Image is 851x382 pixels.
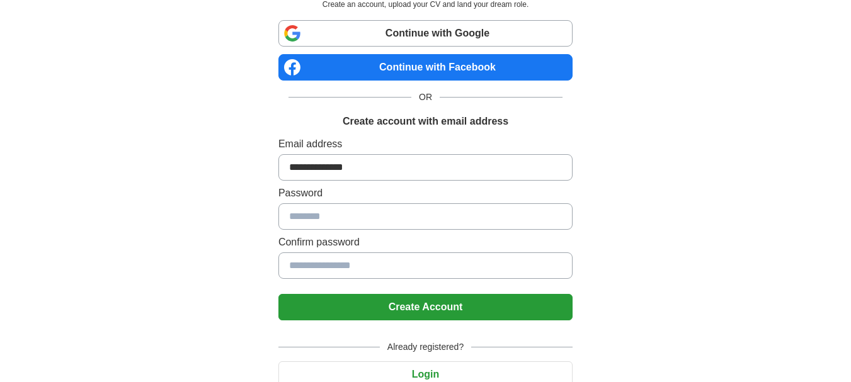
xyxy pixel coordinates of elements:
[278,186,573,201] label: Password
[278,137,573,152] label: Email address
[278,54,573,81] a: Continue with Facebook
[278,20,573,47] a: Continue with Google
[380,340,471,354] span: Already registered?
[278,369,573,379] a: Login
[411,91,440,104] span: OR
[278,294,573,320] button: Create Account
[343,114,508,129] h1: Create account with email address
[278,235,573,250] label: Confirm password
